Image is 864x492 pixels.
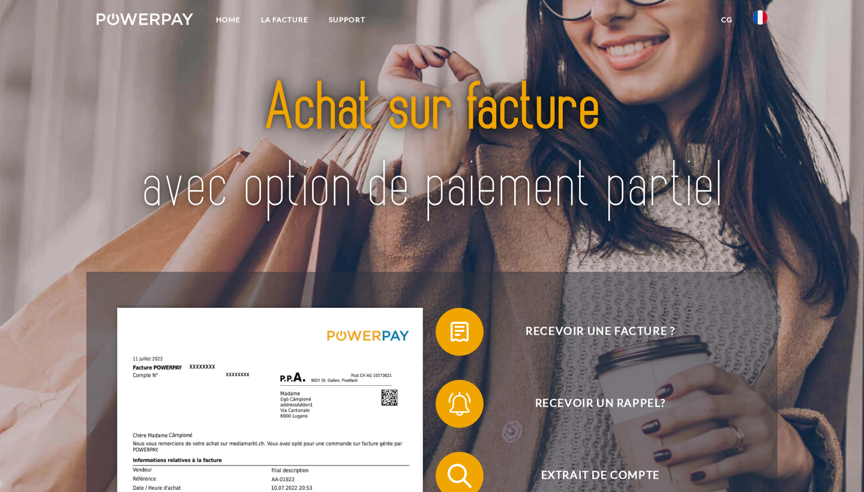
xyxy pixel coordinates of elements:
img: qb_search.svg [445,461,475,491]
button: Recevoir un rappel? [436,380,748,428]
img: logo-powerpay-white.svg [97,13,193,25]
a: Support [319,9,376,31]
span: Recevoir un rappel? [454,380,748,428]
img: title-powerpay_fr.svg [130,49,734,246]
span: Recevoir une facture ? [454,308,748,356]
a: LA FACTURE [251,9,319,31]
img: fr [753,10,767,25]
a: CG [711,9,743,31]
img: qb_bell.svg [445,389,475,419]
button: Recevoir une facture ? [436,308,748,356]
img: qb_bill.svg [445,317,475,347]
a: Home [206,9,251,31]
